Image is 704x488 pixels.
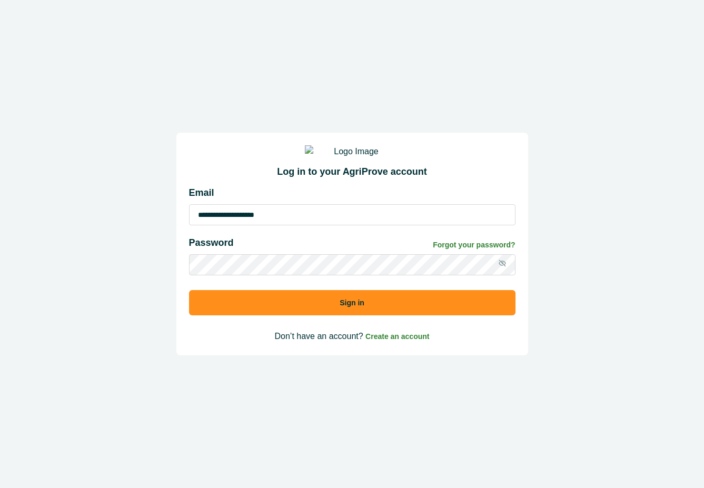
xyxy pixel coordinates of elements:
[433,240,515,251] a: Forgot your password?
[189,186,515,200] p: Email
[189,166,515,178] h2: Log in to your AgriProve account
[365,332,429,341] a: Create an account
[189,290,515,315] button: Sign in
[189,330,515,343] p: Don’t have an account?
[189,236,234,250] p: Password
[305,145,400,158] img: Logo Image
